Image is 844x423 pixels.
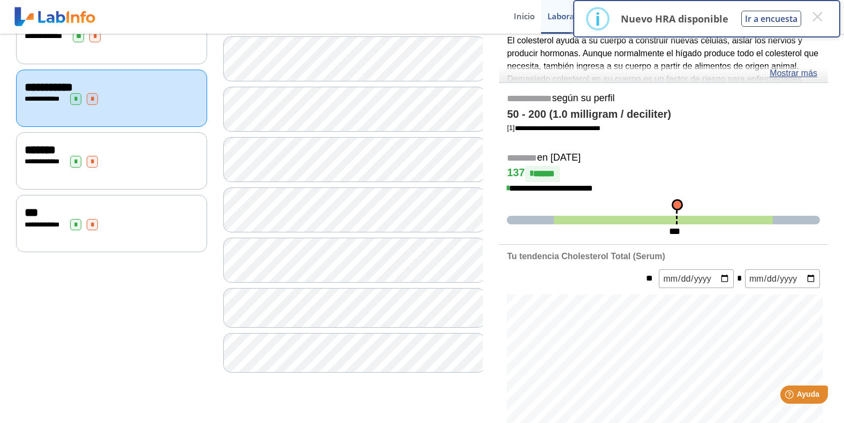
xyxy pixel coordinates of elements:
[507,34,820,149] p: El colesterol ayuda a su cuerpo a construir nuevas células, aislar los nervios y producir hormona...
[507,108,820,121] h4: 50 - 200 (1.0 milligram / deciliter)
[659,269,734,288] input: mm/dd/yyyy
[507,124,600,132] a: [1]
[741,11,801,27] button: Ir a encuesta
[745,269,820,288] input: mm/dd/yyyy
[621,12,728,25] p: Nuevo HRA disponible
[749,381,832,411] iframe: Help widget launcher
[808,7,827,26] button: Close this dialog
[770,67,817,80] a: Mostrar más
[507,93,820,105] h5: según su perfil
[507,152,820,164] h5: en [DATE]
[507,252,665,261] b: Tu tendencia Cholesterol Total (Serum)
[507,166,820,182] h4: 137
[595,9,600,28] div: i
